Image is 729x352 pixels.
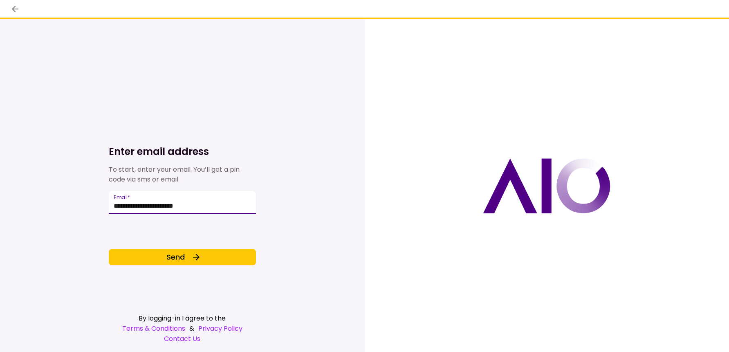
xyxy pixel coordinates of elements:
a: Terms & Conditions [122,323,185,334]
div: To start, enter your email. You’ll get a pin code via sms or email [109,165,256,184]
div: & [109,323,256,334]
a: Privacy Policy [198,323,242,334]
button: Send [109,249,256,265]
img: AIO logo [483,158,610,213]
a: Contact Us [109,334,256,344]
span: Send [166,251,185,262]
button: back [8,2,22,16]
h1: Enter email address [109,145,256,158]
div: By logging-in I agree to the [109,313,256,323]
label: Email [114,194,130,201]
